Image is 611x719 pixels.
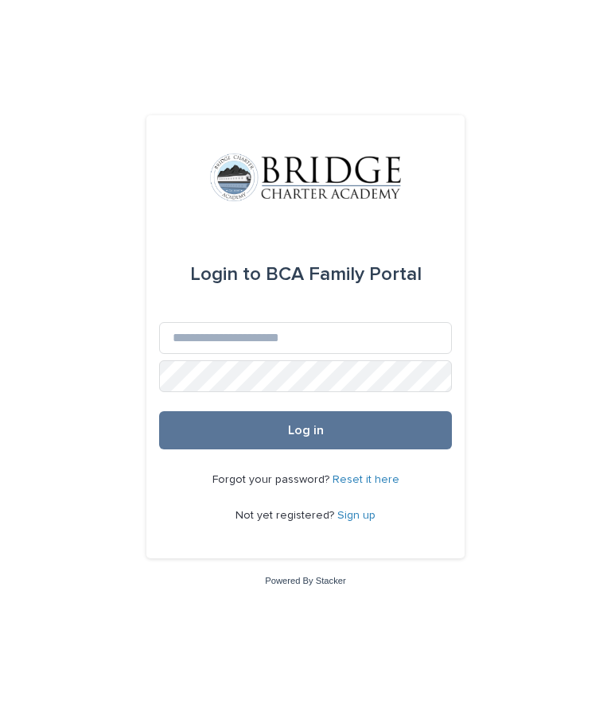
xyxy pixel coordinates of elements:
span: Log in [288,424,324,437]
span: Not yet registered? [235,510,337,521]
a: Powered By Stacker [265,576,345,585]
div: BCA Family Portal [190,252,422,297]
img: V1C1m3IdTEidaUdm9Hs0 [210,154,401,201]
span: Login to [190,265,261,284]
a: Reset it here [333,474,399,485]
span: Forgot your password? [212,474,333,485]
a: Sign up [337,510,376,521]
button: Log in [159,411,452,449]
